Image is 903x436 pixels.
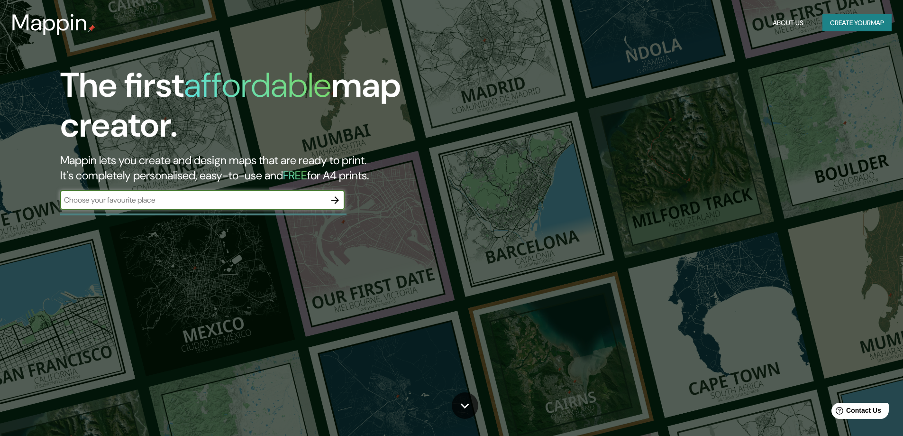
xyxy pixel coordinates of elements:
h1: The first map creator. [60,65,512,153]
iframe: Help widget launcher [819,399,893,426]
h1: affordable [184,63,331,107]
input: Choose your favourite place [60,195,326,205]
img: mappin-pin [88,25,95,32]
h3: Mappin [11,9,88,36]
button: Create yourmap [822,14,892,32]
button: About Us [769,14,807,32]
h5: FREE [283,168,307,183]
h2: Mappin lets you create and design maps that are ready to print. It's completely personalised, eas... [60,153,512,183]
